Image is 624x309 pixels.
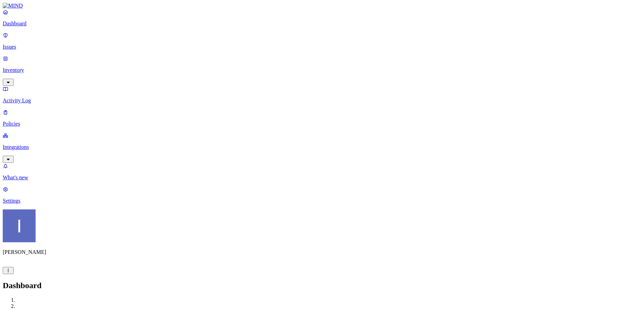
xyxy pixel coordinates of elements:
img: Itai Schwartz [3,209,36,242]
a: Dashboard [3,9,621,27]
h2: Dashboard [3,281,621,290]
p: Inventory [3,67,621,73]
a: Settings [3,186,621,204]
img: MIND [3,3,23,9]
p: Policies [3,121,621,127]
p: Settings [3,198,621,204]
p: [PERSON_NAME] [3,249,621,255]
p: Integrations [3,144,621,150]
a: What's new [3,163,621,181]
p: Dashboard [3,21,621,27]
p: Activity Log [3,98,621,104]
a: MIND [3,3,621,9]
p: What's new [3,175,621,181]
a: Activity Log [3,86,621,104]
a: Inventory [3,55,621,85]
a: Policies [3,109,621,127]
a: Issues [3,32,621,50]
a: Integrations [3,132,621,162]
p: Issues [3,44,621,50]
